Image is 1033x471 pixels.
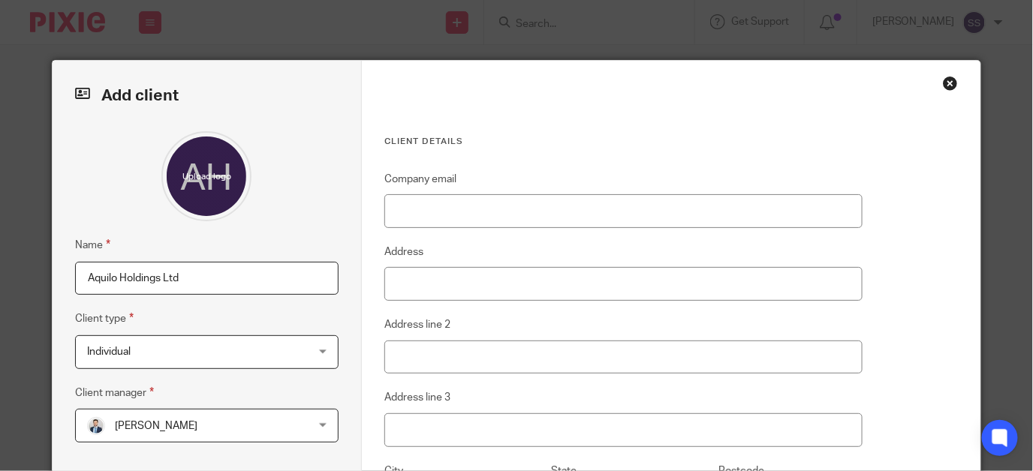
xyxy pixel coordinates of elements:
[943,76,958,91] div: Close this dialog window
[87,346,131,357] span: Individual
[384,136,863,148] h3: Client details
[87,417,105,435] img: LinkedIn%20Profile.jpeg
[75,83,339,109] h2: Add client
[75,236,110,253] label: Name
[384,390,450,405] label: Address line 3
[384,172,456,187] label: Company email
[384,317,450,332] label: Address line 2
[75,310,134,327] label: Client type
[75,384,154,401] label: Client manager
[115,421,197,431] span: [PERSON_NAME]
[384,244,423,259] label: Address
